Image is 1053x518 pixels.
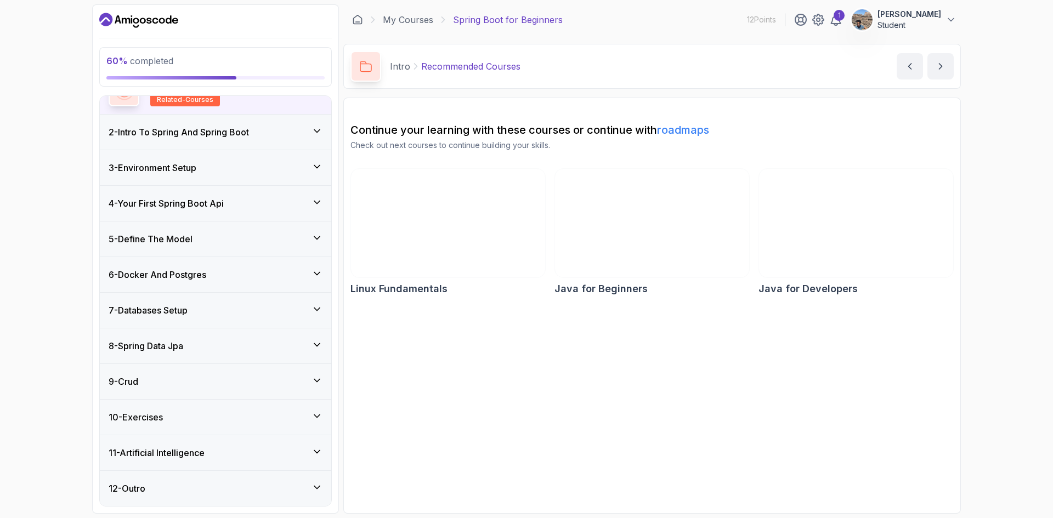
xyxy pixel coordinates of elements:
[106,55,128,66] span: 60 %
[877,9,941,20] p: [PERSON_NAME]
[657,123,709,136] a: roadmaps
[100,435,331,470] button: 11-Artificial Intelligence
[100,293,331,328] button: 7-Databases Setup
[554,281,648,297] h2: Java for Beginners
[897,53,923,79] button: previous content
[100,150,331,185] button: 3-Environment Setup
[109,126,249,139] h3: 2 - Intro To Spring And Spring Boot
[829,13,842,26] a: 1
[109,161,196,174] h3: 3 - Environment Setup
[421,60,520,73] p: Recommended Courses
[554,168,750,297] a: Java for Beginners cardJava for Beginners
[109,375,138,388] h3: 9 - Crud
[100,471,331,506] button: 12-Outro
[758,168,954,297] a: Java for Developers cardJava for Developers
[851,9,956,31] button: user profile image[PERSON_NAME]Student
[350,281,448,297] h2: Linux Fundamentals
[834,10,845,21] div: 1
[350,168,546,297] a: Linux Fundamentals cardLinux Fundamentals
[109,482,145,495] h3: 12 - Outro
[109,197,224,210] h3: 4 - Your First Spring Boot Api
[555,169,749,277] img: Java for Beginners card
[453,13,563,26] p: Spring Boot for Beginners
[877,20,941,31] p: Student
[758,281,858,297] h2: Java for Developers
[852,9,873,30] img: user profile image
[109,232,193,246] h3: 5 - Define The Model
[100,186,331,221] button: 4-Your First Spring Boot Api
[157,95,213,104] span: related-courses
[390,60,410,73] p: Intro
[351,169,545,277] img: Linux Fundamentals card
[100,257,331,292] button: 6-Docker And Postgres
[100,221,331,257] button: 5-Define The Model
[383,13,433,26] a: My Courses
[350,140,954,151] p: Check out next courses to continue building your skills.
[350,122,954,138] h2: Continue your learning with these courses or continue with
[100,400,331,435] button: 10-Exercises
[747,14,776,25] p: 12 Points
[99,12,178,29] a: Dashboard
[100,364,331,399] button: 9-Crud
[352,14,363,25] a: Dashboard
[109,304,188,317] h3: 7 - Databases Setup
[109,339,183,352] h3: 8 - Spring Data Jpa
[109,411,163,424] h3: 10 - Exercises
[100,328,331,363] button: 8-Spring Data Jpa
[109,446,205,459] h3: 11 - Artificial Intelligence
[927,53,954,79] button: next content
[759,169,953,277] img: Java for Developers card
[100,115,331,150] button: 2-Intro To Spring And Spring Boot
[109,268,206,281] h3: 6 - Docker And Postgres
[106,55,173,66] span: completed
